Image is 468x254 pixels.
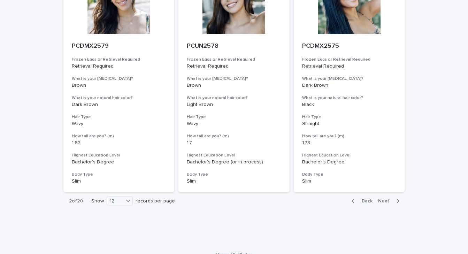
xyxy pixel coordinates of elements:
[136,198,175,204] p: records per page
[187,159,281,165] p: Bachelor's Degree (or in process)
[302,172,397,177] h3: Body Type
[302,83,397,88] p: Dark Brown
[72,83,166,88] p: Brown
[187,172,281,177] h3: Body Type
[187,63,281,69] p: Retrieval Required
[107,198,124,205] div: 12
[72,63,166,69] p: Retrieval Required
[72,133,166,139] h3: How tall are you? (m)
[72,95,166,101] h3: What is your natural hair color?
[187,133,281,139] h3: How tall are you? (m)
[72,153,166,158] h3: Highest Education Level
[72,159,166,165] p: Bachelor's Degree
[346,198,375,204] button: Back
[187,178,281,184] p: Slim
[302,102,397,108] p: Black
[72,140,166,146] p: 1.62
[187,102,281,108] p: Light Brown
[302,95,397,101] h3: What is your natural hair color?
[302,114,397,120] h3: Hair Type
[187,153,281,158] h3: Highest Education Level
[72,43,166,50] p: PCDMX2579
[187,121,281,127] p: Wavy
[375,198,405,204] button: Next
[187,83,281,88] p: Brown
[378,199,393,203] span: Next
[302,121,397,127] p: Straight
[302,43,397,50] p: PCDMX2575
[63,193,89,210] p: 2 of 20
[187,140,281,146] p: 1.7
[72,121,166,127] p: Wavy
[302,153,397,158] h3: Highest Education Level
[72,114,166,120] h3: Hair Type
[187,76,281,82] h3: What is your [MEDICAL_DATA]?
[302,178,397,184] p: Slim
[302,76,397,82] h3: What is your [MEDICAL_DATA]?
[72,76,166,82] h3: What is your [MEDICAL_DATA]?
[358,199,373,203] span: Back
[302,159,397,165] p: Bachelor's Degree
[302,140,397,146] p: 1.73
[72,172,166,177] h3: Body Type
[91,198,104,204] p: Show
[302,63,397,69] p: Retrieval Required
[302,133,397,139] h3: How tall are you? (m)
[187,95,281,101] h3: What is your natural hair color?
[72,178,166,184] p: Slim
[72,102,166,108] p: Dark Brown
[72,57,166,62] h3: Frozen Eggs or Retrieval Required
[187,57,281,62] h3: Frozen Eggs or Retrieval Required
[187,43,281,50] p: PCUN2578
[187,114,281,120] h3: Hair Type
[302,57,397,62] h3: Frozen Eggs or Retrieval Required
